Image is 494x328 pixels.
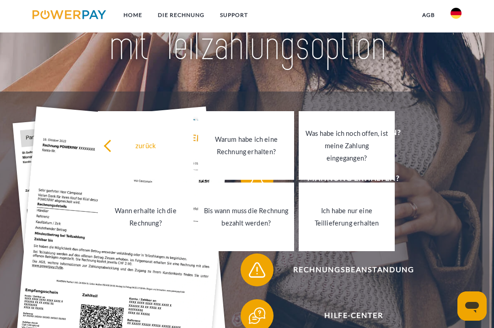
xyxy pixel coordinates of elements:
[457,291,487,321] iframe: Schaltfläche zum Öffnen des Messaging-Fensters
[304,204,389,229] div: Ich habe nur eine Teillieferung erhalten
[414,7,443,23] a: agb
[229,252,467,288] a: Rechnungsbeanstandung
[150,7,212,23] a: DIE RECHNUNG
[247,305,268,326] img: qb_help.svg
[32,10,106,19] img: logo-powerpay.svg
[204,204,289,229] div: Bis wann muss die Rechnung bezahlt werden?
[304,127,389,164] div: Was habe ich noch offen, ist meine Zahlung eingegangen?
[253,253,455,286] span: Rechnungsbeanstandung
[116,7,150,23] a: Home
[451,8,462,19] img: de
[103,204,188,229] div: Wann erhalte ich die Rechnung?
[103,139,188,151] div: zurück
[241,253,455,286] button: Rechnungsbeanstandung
[204,133,289,158] div: Warum habe ich eine Rechnung erhalten?
[212,7,256,23] a: SUPPORT
[247,259,268,280] img: qb_warning.svg
[299,111,395,180] a: Was habe ich noch offen, ist meine Zahlung eingegangen?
